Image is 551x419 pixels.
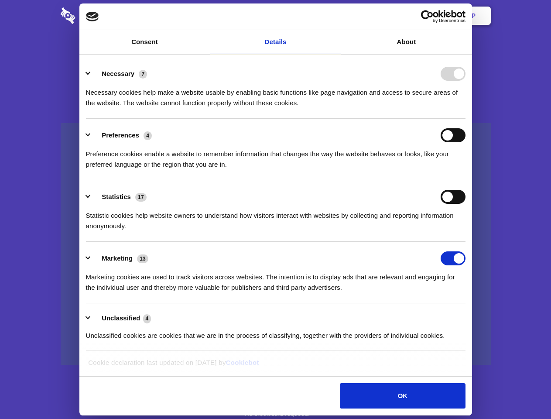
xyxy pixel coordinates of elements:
button: Unclassified (4) [86,313,157,324]
iframe: Drift Widget Chat Controller [507,375,541,409]
img: logo-wordmark-white-trans-d4663122ce5f474addd5e946df7df03e33cb6a1c49d2221995e7729f52c070b2.svg [61,7,135,24]
a: Consent [79,30,210,54]
span: 7 [139,70,147,79]
div: Preference cookies enable a website to remember information that changes the way the website beha... [86,142,465,170]
button: Preferences (4) [86,128,157,142]
a: Wistia video thumbnail [61,123,491,365]
h4: Auto-redaction of sensitive data, encrypted data sharing and self-destructing private chats. Shar... [61,79,491,108]
img: logo [86,12,99,21]
div: Statistic cookies help website owners to understand how visitors interact with websites by collec... [86,204,465,231]
a: Pricing [256,2,294,29]
button: Necessary (7) [86,67,153,81]
button: OK [340,383,465,409]
a: Cookiebot [226,359,259,366]
label: Statistics [102,193,131,200]
div: Marketing cookies are used to track visitors across websites. The intention is to display ads tha... [86,265,465,293]
div: Unclassified cookies are cookies that we are in the process of classifying, together with the pro... [86,324,465,341]
span: 13 [137,254,148,263]
a: Usercentrics Cookiebot - opens in a new window [389,10,465,23]
label: Preferences [102,131,139,139]
span: 4 [144,131,152,140]
a: About [341,30,472,54]
button: Marketing (13) [86,251,154,265]
label: Marketing [102,254,133,262]
a: Details [210,30,341,54]
label: Necessary [102,70,134,77]
a: Login [396,2,434,29]
button: Statistics (17) [86,190,152,204]
span: 4 [143,314,151,323]
a: Contact [354,2,394,29]
div: Necessary cookies help make a website usable by enabling basic functions like page navigation and... [86,81,465,108]
span: 17 [135,193,147,202]
h1: Eliminate Slack Data Loss. [61,39,491,71]
div: Cookie declaration last updated on [DATE] by [82,357,469,374]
